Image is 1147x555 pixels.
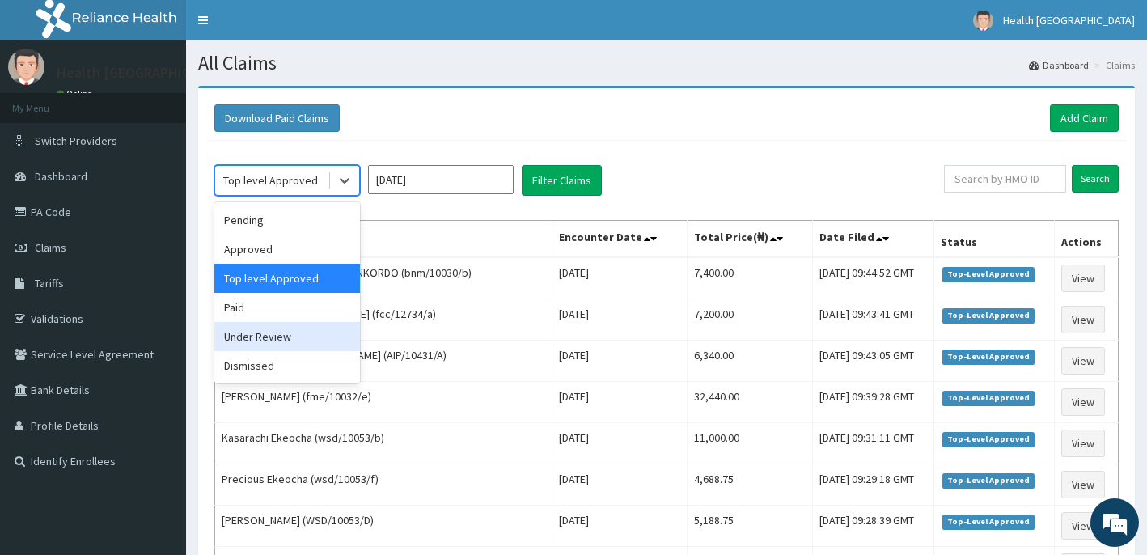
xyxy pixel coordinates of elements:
td: [DATE] 09:31:11 GMT [813,423,933,464]
span: Top-Level Approved [942,391,1035,405]
td: Precious Ekeocha (wsd/10053/f) [215,464,552,506]
span: Claims [35,240,66,255]
div: Dismissed [214,351,360,380]
td: [PERSON_NAME] (fme/10032/e) [215,382,552,423]
span: Tariffs [35,276,64,290]
input: Search [1072,165,1119,193]
div: Under Review [214,322,360,351]
p: Health [GEOGRAPHIC_DATA] [57,66,237,80]
td: [DATE] [552,299,688,341]
input: Select Month and Year [368,165,514,194]
td: 7,200.00 [688,299,813,341]
td: [PERSON_NAME] (WSD/10053/D) [215,506,552,547]
td: 121837 PEACE [PERSON_NAME] (fcc/12734/a) [215,299,552,341]
td: [DATE] 09:29:18 GMT [813,464,933,506]
td: [DATE] 09:44:52 GMT [813,257,933,299]
div: Chat with us now [84,91,272,112]
td: [PERSON_NAME] LETAMBARI NKORDO (bnm/10030/b) [215,257,552,299]
div: Top level Approved [214,264,360,293]
span: Top-Level Approved [942,308,1035,323]
a: View [1061,347,1105,375]
span: Top-Level Approved [942,432,1035,447]
td: 5,188.75 [688,506,813,547]
td: 6,340.00 [688,341,813,382]
span: Top-Level Approved [942,350,1035,364]
img: User Image [973,11,993,31]
td: [DATE] [552,257,688,299]
td: 32,440.00 [688,382,813,423]
td: [DATE] [552,464,688,506]
td: 7,400.00 [688,257,813,299]
td: [PERSON_NAME] [PERSON_NAME] (AIP/10431/A) [215,341,552,382]
span: Dashboard [35,169,87,184]
div: Top level Approved [223,172,318,189]
th: Actions [1054,221,1118,258]
th: Encounter Date [552,221,688,258]
td: 4,688.75 [688,464,813,506]
li: Claims [1090,58,1135,72]
h1: All Claims [198,53,1135,74]
a: View [1061,265,1105,292]
td: 11,000.00 [688,423,813,464]
a: View [1061,512,1105,540]
button: Filter Claims [522,165,602,196]
a: Add Claim [1050,104,1119,132]
span: Top-Level Approved [942,473,1035,488]
td: [DATE] 09:43:41 GMT [813,299,933,341]
img: d_794563401_company_1708531726252_794563401 [30,81,66,121]
div: Approved [214,235,360,264]
th: Date Filed [813,221,933,258]
input: Search by HMO ID [944,165,1066,193]
span: Health [GEOGRAPHIC_DATA] [1003,13,1135,28]
th: Name [215,221,552,258]
div: Pending [214,205,360,235]
textarea: Type your message and hit 'Enter' [8,377,308,434]
span: We're online! [94,172,223,335]
a: Dashboard [1029,58,1089,72]
a: View [1061,388,1105,416]
a: View [1061,471,1105,498]
span: Switch Providers [35,133,117,148]
td: [DATE] 09:39:28 GMT [813,382,933,423]
button: Download Paid Claims [214,104,340,132]
td: [DATE] 09:28:39 GMT [813,506,933,547]
td: [DATE] [552,341,688,382]
td: [DATE] [552,382,688,423]
a: View [1061,430,1105,457]
td: [DATE] [552,423,688,464]
a: View [1061,306,1105,333]
th: Status [933,221,1054,258]
span: Top-Level Approved [942,515,1035,529]
img: User Image [8,49,44,85]
span: Top-Level Approved [942,267,1035,282]
td: [DATE] [552,506,688,547]
th: Total Price(₦) [688,221,813,258]
div: Minimize live chat window [265,8,304,47]
td: Kasarachi Ekeocha (wsd/10053/b) [215,423,552,464]
div: Paid [214,293,360,322]
a: Online [57,88,95,100]
td: [DATE] 09:43:05 GMT [813,341,933,382]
